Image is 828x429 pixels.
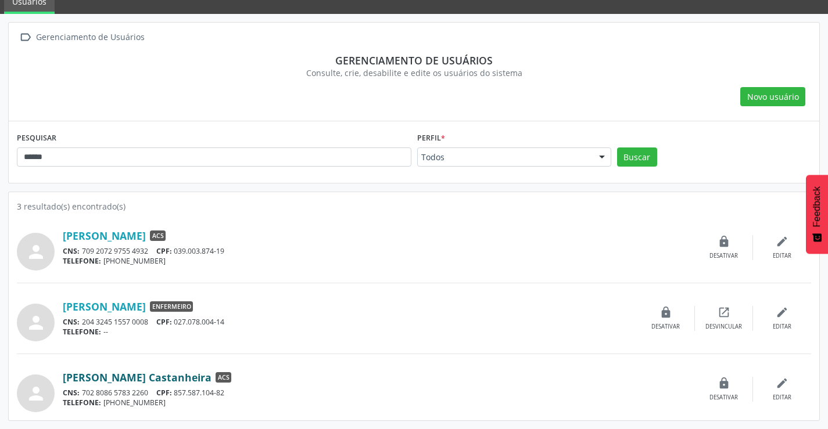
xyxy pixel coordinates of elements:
[17,200,811,212] div: 3 resultado(s) encontrado(s)
[63,256,101,266] span: TELEFONE:
[776,306,788,319] i: edit
[812,186,822,227] span: Feedback
[63,327,101,337] span: TELEFONE:
[747,91,799,103] span: Novo usuário
[17,29,146,46] a:  Gerenciamento de Usuários
[709,394,738,402] div: Desativar
[63,398,695,408] div: [PHONE_NUMBER]
[63,327,637,337] div: --
[63,246,80,256] span: CNS:
[776,377,788,390] i: edit
[25,54,803,67] div: Gerenciamento de usuários
[63,388,80,398] span: CNS:
[63,317,80,327] span: CNS:
[63,398,101,408] span: TELEFONE:
[25,67,803,79] div: Consulte, crie, desabilite e edite os usuários do sistema
[776,235,788,248] i: edit
[773,394,791,402] div: Editar
[659,306,672,319] i: lock
[216,372,231,383] span: ACS
[617,147,657,167] button: Buscar
[806,175,828,254] button: Feedback - Mostrar pesquisa
[34,29,146,46] div: Gerenciamento de Usuários
[63,371,212,384] a: [PERSON_NAME] Castanheira
[718,306,730,319] i: open_in_new
[26,312,46,333] i: person
[718,377,730,390] i: lock
[705,323,742,331] div: Desvincular
[651,323,680,331] div: Desativar
[17,29,34,46] i: 
[773,323,791,331] div: Editar
[150,301,193,312] span: Enfermeiro
[26,241,46,262] i: person
[156,388,172,398] span: CPF:
[63,229,146,242] a: [PERSON_NAME]
[63,256,695,266] div: [PHONE_NUMBER]
[156,317,172,327] span: CPF:
[417,129,445,147] label: Perfil
[156,246,172,256] span: CPF:
[773,252,791,260] div: Editar
[740,87,805,107] button: Novo usuário
[421,152,587,163] span: Todos
[63,388,695,398] div: 702 8086 5783 2260 857.587.104-82
[718,235,730,248] i: lock
[63,246,695,256] div: 709 2072 9755 4932 039.003.874-19
[709,252,738,260] div: Desativar
[17,129,56,147] label: PESQUISAR
[63,317,637,327] div: 204 3245 1557 0008 027.078.004-14
[150,230,166,241] span: ACS
[63,300,146,313] a: [PERSON_NAME]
